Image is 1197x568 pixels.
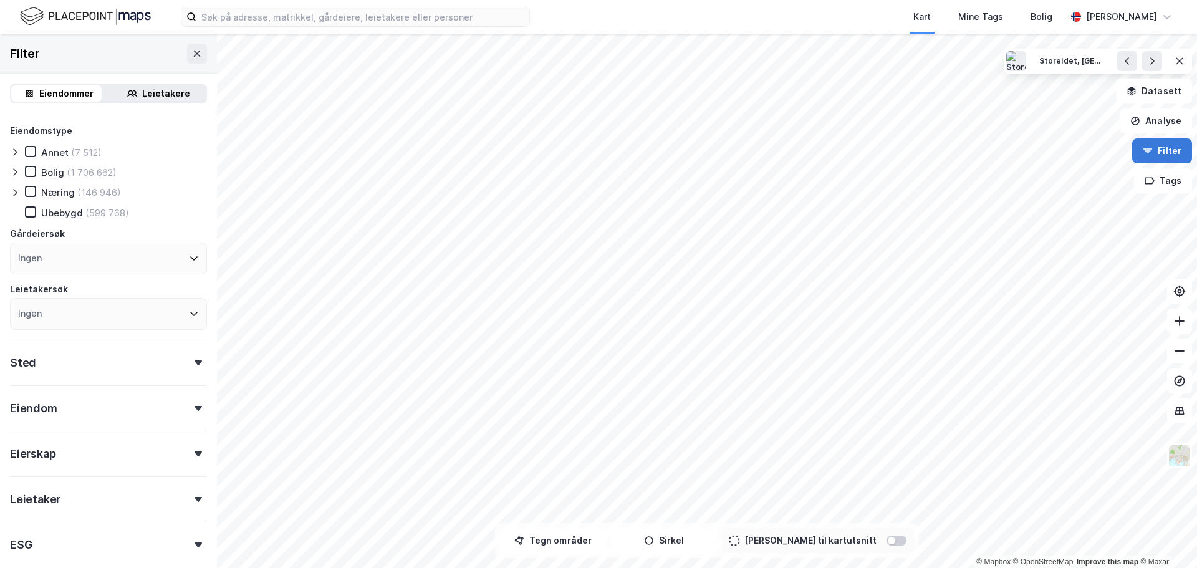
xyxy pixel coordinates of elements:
div: Leietakere [142,86,190,101]
div: Filter [10,44,40,64]
div: Leietakersøk [10,282,68,297]
button: Sirkel [611,528,717,553]
div: Bolig [41,166,64,178]
div: Kontrollprogram for chat [1135,508,1197,568]
button: Tags [1134,168,1192,193]
div: Ubebygd [41,207,83,219]
button: Storeidet, [GEOGRAPHIC_DATA] [1031,51,1110,71]
a: OpenStreetMap [1013,557,1074,566]
button: Filter [1132,138,1192,163]
div: Eierskap [10,446,55,461]
div: Mine Tags [958,9,1003,24]
div: Kart [913,9,931,24]
div: Sted [10,355,36,370]
div: Eiendom [10,401,57,416]
div: Storeidet, [GEOGRAPHIC_DATA] [1039,56,1102,67]
div: [PERSON_NAME] [1086,9,1157,24]
div: Eiendommer [39,86,94,101]
div: Annet [41,147,69,158]
div: [PERSON_NAME] til kartutsnitt [744,533,877,548]
div: Næring [41,186,75,198]
iframe: Chat Widget [1135,508,1197,568]
a: Improve this map [1077,557,1138,566]
div: Gårdeiersøk [10,226,65,241]
a: Mapbox [976,557,1011,566]
div: ESG [10,537,32,552]
div: Leietaker [10,492,60,507]
div: (599 768) [85,207,129,219]
img: logo.f888ab2527a4732fd821a326f86c7f29.svg [20,6,151,27]
button: Analyse [1120,108,1192,133]
button: Datasett [1116,79,1192,103]
div: Ingen [18,306,42,321]
div: Eiendomstype [10,123,72,138]
div: (146 946) [77,186,121,198]
div: Ingen [18,251,42,266]
input: Søk på adresse, matrikkel, gårdeiere, leietakere eller personer [196,7,529,26]
div: (7 512) [71,147,102,158]
img: Z [1168,444,1191,468]
div: (1 706 662) [67,166,117,178]
div: Bolig [1031,9,1052,24]
img: Storeidet, Leknes [1006,51,1026,71]
button: Tegn områder [500,528,606,553]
